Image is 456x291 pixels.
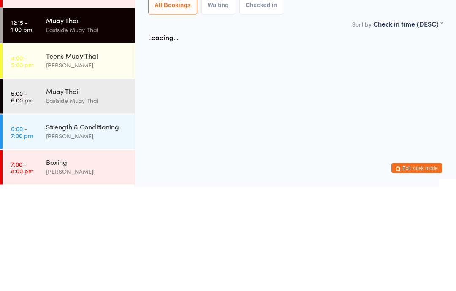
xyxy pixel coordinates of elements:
div: Muay Thai [46,190,128,199]
a: 6:00 -7:00 amBeginnner Muay Thai[PERSON_NAME] [3,41,135,76]
a: 7:00 -8:00 amBoxingEastside Muay Thai [3,77,135,111]
div: Boxing [46,84,128,93]
div: Boxing [46,261,128,270]
div: [PERSON_NAME] [46,164,128,174]
time: 7:00 - 8:00 pm [11,264,33,278]
time: 4:00 - 5:00 pm [11,158,33,172]
div: [PERSON_NAME] [46,235,128,245]
div: Muay Thai [46,119,128,129]
button: Checked in [239,99,284,119]
a: 12:15 -1:00 pmMuay ThaiEastside Muay Thai [3,112,135,147]
div: Check in time (DESC) [373,123,443,132]
h2: Muay Thai Check-in [148,21,443,35]
span: Eastside Muay Thai [148,56,443,65]
div: Strength & Conditioning [46,226,128,235]
span: [DATE] 12:15pm [148,39,430,48]
time: 5:00 - 6:00 pm [11,194,33,207]
a: 4:00 -5:00 pmTeens Muay Thai[PERSON_NAME] [3,148,135,182]
time: 7:00 - 8:00 am [11,87,33,101]
div: Loading... [148,136,179,145]
time: 6:00 - 7:00 pm [11,229,33,242]
time: 6:00 - 7:00 am [11,52,33,65]
div: At [61,9,103,23]
div: Beginnner Muay Thai [46,48,128,58]
button: All Bookings [148,99,197,119]
button: Waiting [201,99,235,119]
input: Search [148,71,443,91]
span: Eastside Muay Thai [148,48,430,56]
label: Sort by [352,124,372,132]
div: Any location [61,23,103,32]
div: [PERSON_NAME] [46,58,128,67]
a: 6:00 -7:00 pmStrength & Conditioning[PERSON_NAME] [3,218,135,253]
div: Events for [11,9,52,23]
a: [DATE] [11,23,32,32]
div: [PERSON_NAME] [46,270,128,280]
div: Eastside Muay Thai [46,129,128,138]
a: 7:00 -8:00 pmBoxing[PERSON_NAME] [3,254,135,288]
div: Eastside Muay Thai [46,93,128,103]
a: 5:00 -6:00 pmMuay ThaiEastside Muay Thai [3,183,135,218]
time: 12:15 - 1:00 pm [11,123,32,136]
div: Member not found. [316,14,445,34]
div: Eastside Muay Thai [46,199,128,209]
div: Teens Muay Thai [46,155,128,164]
button: Exit kiosk mode [391,267,442,277]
